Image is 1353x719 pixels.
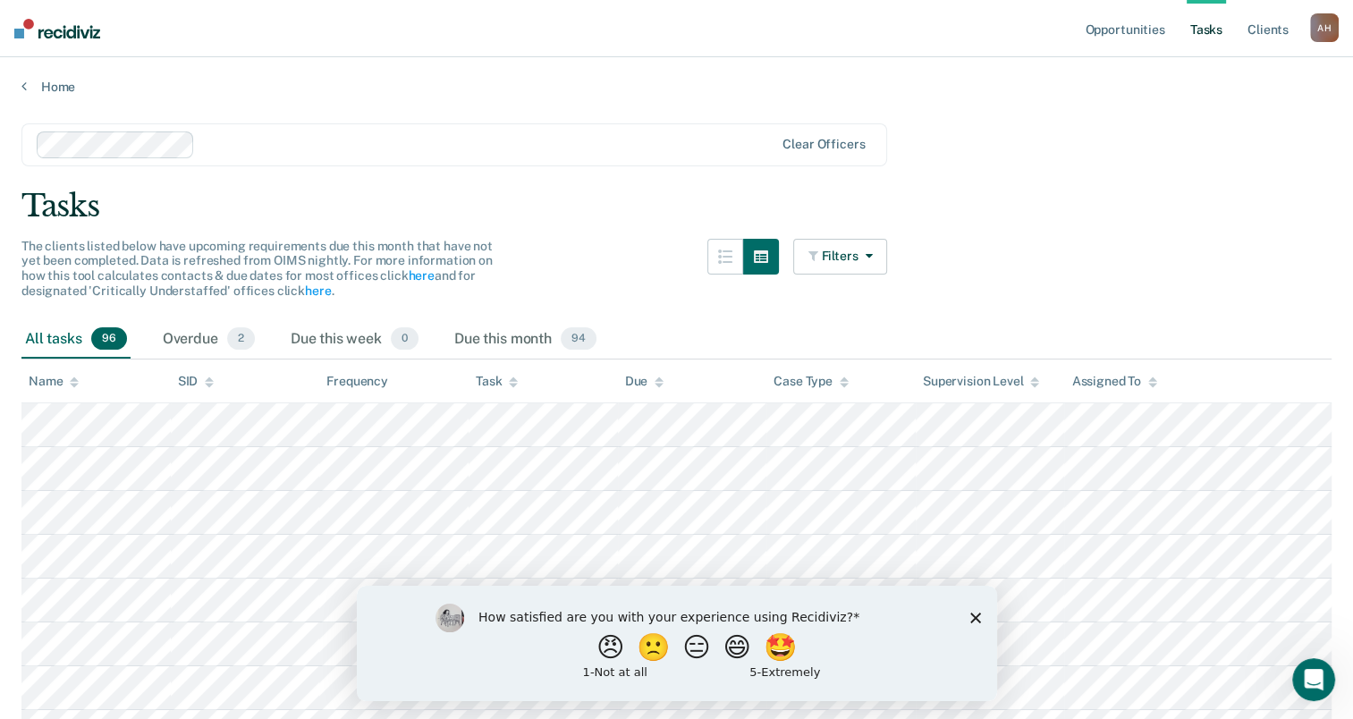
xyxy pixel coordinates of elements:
button: AH [1310,13,1339,42]
div: Task [476,374,518,389]
div: Overdue2 [159,320,258,359]
div: All tasks96 [21,320,131,359]
button: Filters [793,239,888,275]
div: Due this week0 [287,320,422,359]
a: here [305,283,331,298]
span: 0 [391,327,419,351]
div: Name [29,374,79,389]
a: Home [21,79,1332,95]
iframe: Intercom live chat [1292,658,1335,701]
img: Recidiviz [14,19,100,38]
div: Assigned To [1071,374,1156,389]
span: The clients listed below have upcoming requirements due this month that have not yet been complet... [21,239,493,298]
span: 2 [227,327,255,351]
div: A H [1310,13,1339,42]
div: Frequency [326,374,388,389]
div: SID [178,374,215,389]
span: 94 [561,327,596,351]
div: Due this month94 [451,320,600,359]
div: Case Type [774,374,849,389]
iframe: Survey by Kim from Recidiviz [357,586,997,701]
a: here [408,268,434,283]
div: Due [625,374,664,389]
div: Tasks [21,188,1332,224]
span: 96 [91,327,127,351]
div: Clear officers [782,137,865,152]
div: Supervision Level [923,374,1040,389]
